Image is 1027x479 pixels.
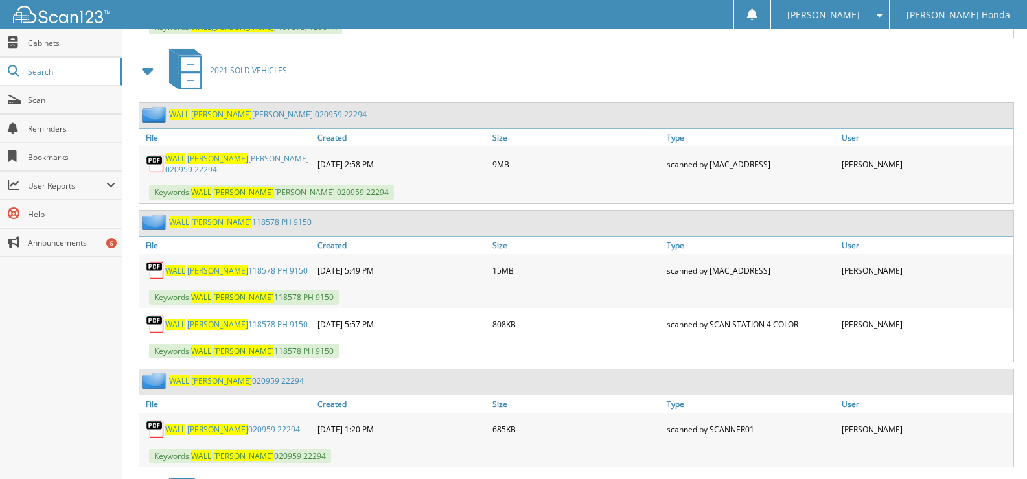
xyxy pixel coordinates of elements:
[213,450,274,461] span: [PERSON_NAME]
[146,419,165,439] img: PDF.png
[787,11,860,19] span: [PERSON_NAME]
[314,129,489,146] a: Created
[664,129,838,146] a: Type
[314,150,489,178] div: [DATE] 2:58 PM
[146,261,165,280] img: PDF.png
[142,214,169,230] img: folder2.png
[28,123,115,134] span: Reminders
[28,95,115,106] span: Scan
[213,345,274,356] span: [PERSON_NAME]
[165,424,185,435] span: WALL
[28,66,113,77] span: Search
[838,395,1013,413] a: User
[165,265,185,276] span: WALL
[165,424,300,435] a: WALL [PERSON_NAME]020959 22294
[106,238,117,248] div: 6
[169,375,304,386] a: WALL [PERSON_NAME]020959 22294
[489,257,664,283] div: 15MB
[187,153,248,164] span: [PERSON_NAME]
[28,38,115,49] span: Cabinets
[314,416,489,442] div: [DATE] 1:20 PM
[169,375,189,386] span: WALL
[191,109,252,120] span: [PERSON_NAME]
[13,6,110,23] img: scan123-logo-white.svg
[165,319,185,330] span: WALL
[165,153,185,164] span: WALL
[838,257,1013,283] div: [PERSON_NAME]
[191,216,252,228] span: [PERSON_NAME]
[139,129,314,146] a: File
[838,129,1013,146] a: User
[489,129,664,146] a: Size
[187,424,248,435] span: [PERSON_NAME]
[169,216,189,228] span: WALL
[314,257,489,283] div: [DATE] 5:49 PM
[838,311,1013,337] div: [PERSON_NAME]
[191,345,211,356] span: WALL
[165,265,308,276] a: WALL [PERSON_NAME]118578 PH 9150
[142,106,169,123] img: folder2.png
[962,417,1027,479] iframe: Chat Widget
[169,216,312,228] a: WALL [PERSON_NAME]118578 PH 9150
[161,45,287,96] a: 2021 SOLD VEHICLES
[664,237,838,254] a: Type
[489,237,664,254] a: Size
[149,449,331,463] span: Keywords: 020959 22294
[838,150,1013,178] div: [PERSON_NAME]
[28,152,115,163] span: Bookmarks
[191,187,211,198] span: WALL
[28,209,115,220] span: Help
[906,11,1010,19] span: [PERSON_NAME] Honda
[664,395,838,413] a: Type
[169,109,189,120] span: WALL
[28,237,115,248] span: Announcements
[28,180,106,191] span: User Reports
[489,150,664,178] div: 9MB
[165,153,311,175] a: WALL [PERSON_NAME][PERSON_NAME] 020959 22294
[210,65,287,76] span: 2021 SOLD VEHICLES
[191,450,211,461] span: WALL
[838,237,1013,254] a: User
[664,311,838,337] div: scanned by SCAN STATION 4 COLOR
[149,185,394,200] span: Keywords: [PERSON_NAME] 020959 22294
[664,416,838,442] div: scanned by SCANNER01
[187,265,248,276] span: [PERSON_NAME]
[489,395,664,413] a: Size
[146,314,165,334] img: PDF.png
[146,154,165,174] img: PDF.png
[139,237,314,254] a: File
[149,344,339,358] span: Keywords: 118578 PH 9150
[489,311,664,337] div: 808KB
[213,187,274,198] span: [PERSON_NAME]
[489,416,664,442] div: 685KB
[213,292,274,303] span: [PERSON_NAME]
[187,319,248,330] span: [PERSON_NAME]
[314,395,489,413] a: Created
[314,237,489,254] a: Created
[314,311,489,337] div: [DATE] 5:57 PM
[142,373,169,389] img: folder2.png
[149,290,339,305] span: Keywords: 118578 PH 9150
[191,375,252,386] span: [PERSON_NAME]
[165,319,308,330] a: WALL [PERSON_NAME]118578 PH 9150
[838,416,1013,442] div: [PERSON_NAME]
[191,292,211,303] span: WALL
[169,109,367,120] a: WALL [PERSON_NAME][PERSON_NAME] 020959 22294
[139,395,314,413] a: File
[664,257,838,283] div: scanned by [MAC_ADDRESS]
[664,150,838,178] div: scanned by [MAC_ADDRESS]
